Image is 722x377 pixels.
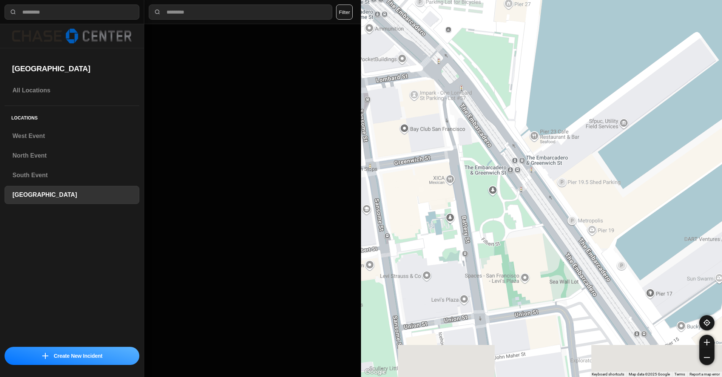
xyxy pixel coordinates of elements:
button: recenter [699,315,714,330]
h2: [GEOGRAPHIC_DATA] [12,63,132,74]
img: logo [12,29,132,43]
img: Google [363,367,388,377]
h3: North Event [12,151,131,160]
a: South Event [5,166,139,184]
h3: West Event [12,132,131,141]
img: search [154,8,161,16]
h3: [GEOGRAPHIC_DATA] [12,190,131,199]
h5: Locations [5,106,139,127]
button: zoom-in [699,335,714,350]
button: iconCreate New Incident [5,347,139,365]
img: search [9,8,17,16]
h3: All Locations [12,86,131,95]
a: Open this area in Google Maps (opens a new window) [363,367,388,377]
span: Map data ©2025 Google [629,372,670,376]
button: Filter [336,5,353,20]
img: zoom-in [704,339,710,345]
a: Terms (opens in new tab) [674,372,685,376]
a: All Locations [5,81,139,100]
img: icon [42,353,48,359]
a: [GEOGRAPHIC_DATA] [5,186,139,204]
h3: South Event [12,171,131,180]
button: zoom-out [699,350,714,365]
img: recenter [703,319,710,326]
a: West Event [5,127,139,145]
a: North Event [5,147,139,165]
a: Report a map error [690,372,720,376]
p: Create New Incident [54,352,102,360]
button: Keyboard shortcuts [592,372,624,377]
img: zoom-out [704,354,710,360]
